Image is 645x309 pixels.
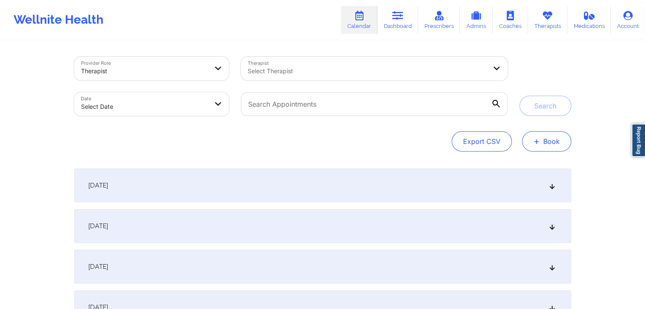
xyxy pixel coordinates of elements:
[81,62,208,80] div: Therapist
[88,181,108,190] span: [DATE]
[611,6,645,34] a: Account
[81,97,208,116] div: Select Date
[341,6,377,34] a: Calendar
[452,131,512,152] button: Export CSV
[631,124,645,157] a: Report Bug
[519,96,571,116] button: Search
[493,6,528,34] a: Coaches
[528,6,567,34] a: Therapists
[567,6,611,34] a: Medications
[460,6,493,34] a: Admins
[533,139,540,143] span: +
[418,6,460,34] a: Prescribers
[88,222,108,230] span: [DATE]
[88,262,108,271] span: [DATE]
[522,131,571,152] button: +Book
[241,92,507,116] input: Search Appointments
[377,6,418,34] a: Dashboard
